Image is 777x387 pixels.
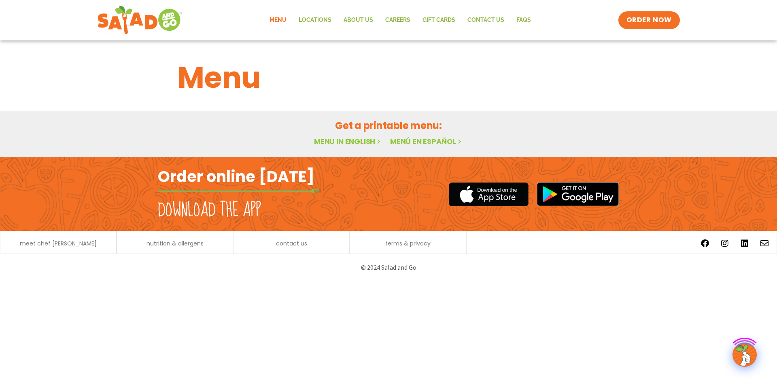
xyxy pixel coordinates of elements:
h2: Download the app [158,199,261,222]
a: Careers [379,11,416,30]
img: new-SAG-logo-768×292 [97,4,183,36]
img: appstore [449,181,529,207]
h2: Get a printable menu: [178,118,599,133]
a: Menú en español [390,136,463,146]
a: Contact Us [461,11,510,30]
a: meet chef [PERSON_NAME] [20,241,97,246]
a: nutrition & allergens [146,241,204,246]
h1: Menu [178,56,599,99]
h2: Order online [DATE] [158,167,314,186]
nav: Menu [263,11,537,30]
img: fork [158,189,320,193]
a: contact us [276,241,307,246]
a: Menu in English [314,136,382,146]
a: FAQs [510,11,537,30]
a: GIFT CARDS [416,11,461,30]
a: Locations [293,11,338,30]
a: terms & privacy [385,241,431,246]
span: ORDER NOW [626,15,672,25]
p: © 2024 Salad and Go [162,262,615,273]
img: google_play [537,182,619,206]
a: About Us [338,11,379,30]
a: Menu [263,11,293,30]
a: ORDER NOW [618,11,680,29]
